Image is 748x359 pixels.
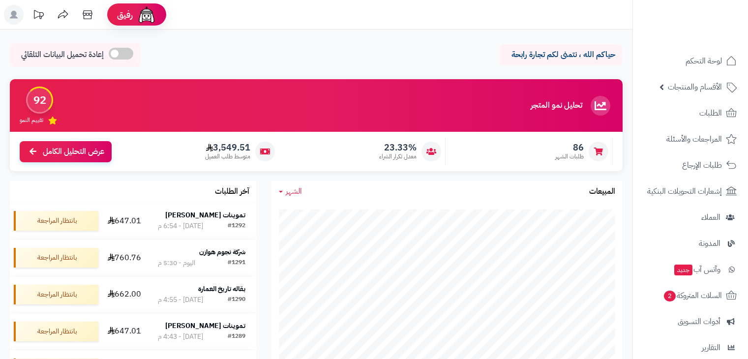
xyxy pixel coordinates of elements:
[228,221,245,231] div: #1292
[158,295,203,305] div: [DATE] - 4:55 م
[20,116,43,124] span: تقييم النمو
[699,237,720,250] span: المدونة
[702,341,720,355] span: التقارير
[228,332,245,342] div: #1289
[639,310,742,333] a: أدوات التسويق
[673,263,720,276] span: وآتس آب
[21,49,104,60] span: إعادة تحميل البيانات التلقائي
[379,142,417,153] span: 23.33%
[699,106,722,120] span: الطلبات
[158,221,203,231] div: [DATE] - 6:54 م
[198,284,245,294] strong: بقاله تاريخ العمارة
[102,276,147,313] td: 662.00
[228,295,245,305] div: #1290
[286,185,302,197] span: الشهر
[639,258,742,281] a: وآتس آبجديد
[639,49,742,73] a: لوحة التحكم
[639,232,742,255] a: المدونة
[102,203,147,239] td: 647.01
[26,5,51,27] a: تحديثات المنصة
[674,265,692,275] span: جديد
[639,101,742,125] a: الطلبات
[14,285,98,304] div: بانتظار المراجعة
[682,158,722,172] span: طلبات الإرجاع
[639,153,742,177] a: طلبات الإرجاع
[102,239,147,276] td: 760.76
[531,101,582,110] h3: تحليل نمو المتجر
[205,152,250,161] span: متوسط طلب العميل
[663,289,722,302] span: السلات المتروكة
[137,5,156,25] img: ai-face.png
[647,184,722,198] span: إشعارات التحويلات البنكية
[102,313,147,350] td: 647.01
[279,186,302,197] a: الشهر
[199,247,245,257] strong: شركة نجوم هوازن
[639,206,742,229] a: العملاء
[43,146,104,157] span: عرض التحليل الكامل
[639,284,742,307] a: السلات المتروكة2
[639,127,742,151] a: المراجعات والأسئلة
[158,258,195,268] div: اليوم - 5:30 م
[668,80,722,94] span: الأقسام والمنتجات
[158,332,203,342] div: [DATE] - 4:43 م
[555,142,584,153] span: 86
[639,179,742,203] a: إشعارات التحويلات البنكية
[507,49,615,60] p: حياكم الله ، نتمنى لكم تجارة رابحة
[379,152,417,161] span: معدل تكرار الشراء
[589,187,615,196] h3: المبيعات
[205,142,250,153] span: 3,549.51
[14,248,98,268] div: بانتظار المراجعة
[666,132,722,146] span: المراجعات والأسئلة
[701,210,720,224] span: العملاء
[664,291,676,301] span: 2
[165,210,245,220] strong: تموينات [PERSON_NAME]
[555,152,584,161] span: طلبات الشهر
[678,315,720,329] span: أدوات التسويق
[14,322,98,341] div: بانتظار المراجعة
[215,187,249,196] h3: آخر الطلبات
[20,141,112,162] a: عرض التحليل الكامل
[117,9,133,21] span: رفيق
[165,321,245,331] strong: تموينات [PERSON_NAME]
[228,258,245,268] div: #1291
[14,211,98,231] div: بانتظار المراجعة
[686,54,722,68] span: لوحة التحكم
